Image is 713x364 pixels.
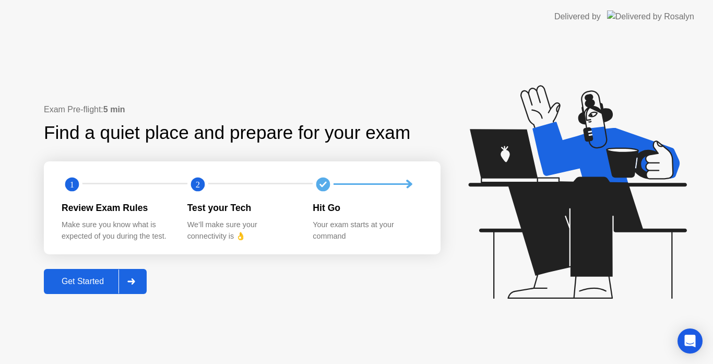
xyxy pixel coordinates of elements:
[313,201,422,215] div: Hit Go
[187,201,296,215] div: Test your Tech
[187,219,296,242] div: We’ll make sure your connectivity is 👌
[313,219,422,242] div: Your exam starts at your command
[44,103,441,116] div: Exam Pre-flight:
[196,179,200,189] text: 2
[44,269,147,294] button: Get Started
[47,277,118,286] div: Get Started
[62,219,171,242] div: Make sure you know what is expected of you during the test.
[44,119,412,147] div: Find a quiet place and prepare for your exam
[103,105,125,114] b: 5 min
[62,201,171,215] div: Review Exam Rules
[678,328,703,354] div: Open Intercom Messenger
[70,179,74,189] text: 1
[607,10,694,22] img: Delivered by Rosalyn
[554,10,601,23] div: Delivered by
